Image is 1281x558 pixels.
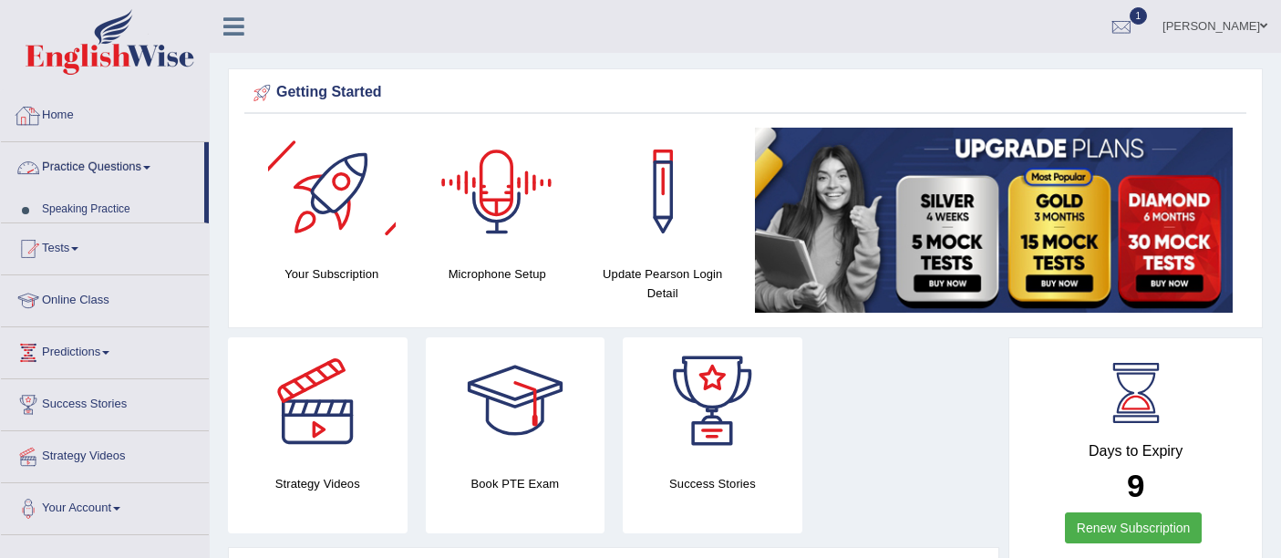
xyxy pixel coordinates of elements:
[228,474,408,493] h4: Strategy Videos
[34,193,204,226] a: Speaking Practice
[1130,7,1148,25] span: 1
[1065,512,1203,543] a: Renew Subscription
[755,128,1234,313] img: small5.jpg
[1127,468,1144,503] b: 9
[1,431,209,477] a: Strategy Videos
[1,379,209,425] a: Success Stories
[1,223,209,269] a: Tests
[258,264,406,284] h4: Your Subscription
[249,79,1242,107] div: Getting Started
[1,327,209,373] a: Predictions
[424,264,572,284] h4: Microphone Setup
[1,142,204,188] a: Practice Questions
[589,264,737,303] h4: Update Pearson Login Detail
[1,483,209,529] a: Your Account
[1,90,209,136] a: Home
[426,474,605,493] h4: Book PTE Exam
[1,275,209,321] a: Online Class
[1029,443,1242,460] h4: Days to Expiry
[623,474,802,493] h4: Success Stories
